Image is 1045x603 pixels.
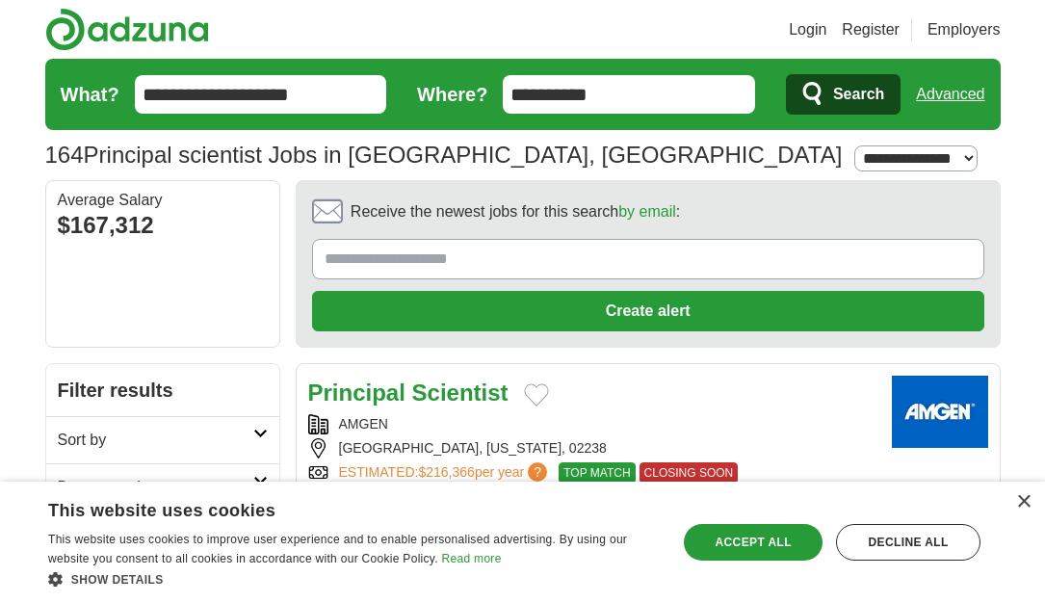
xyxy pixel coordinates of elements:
a: Principal Scientist [308,380,509,406]
span: 164 [45,138,84,172]
label: What? [61,80,119,109]
a: Sort by [46,416,279,463]
span: Show details [71,573,164,587]
span: Search [833,75,884,114]
a: Read more, opens a new window [442,552,502,565]
strong: Principal [308,380,405,406]
a: AMGEN [339,416,388,432]
span: Receive the newest jobs for this search : [351,200,680,223]
span: TOP MATCH [559,462,635,484]
span: ? [528,462,547,482]
label: Where? [417,80,487,109]
div: Average Salary [58,193,268,208]
span: This website uses cookies to improve user experience and to enable personalised advertising. By u... [48,533,627,565]
div: [GEOGRAPHIC_DATA], [US_STATE], 02238 [308,438,876,459]
div: $167,312 [58,208,268,243]
a: Date posted [46,463,279,511]
a: Advanced [916,75,984,114]
button: Search [786,74,901,115]
img: Adzuna logo [45,8,209,51]
a: Register [842,18,900,41]
h2: Sort by [58,429,253,452]
span: CLOSING SOON [640,462,739,484]
div: Close [1016,495,1031,510]
h1: Principal scientist Jobs in [GEOGRAPHIC_DATA], [GEOGRAPHIC_DATA] [45,142,843,168]
a: Employers [927,18,1001,41]
a: by email [618,203,676,220]
a: ESTIMATED:$216,366per year? [339,462,552,484]
strong: Scientist [412,380,509,406]
img: Amgen logo [892,376,988,448]
div: This website uses cookies [48,493,611,522]
span: $216,366 [418,464,474,480]
button: Create alert [312,291,984,331]
a: Login [789,18,826,41]
div: Accept all [684,524,823,561]
button: Add to favorite jobs [524,383,549,406]
h2: Date posted [58,476,253,499]
h2: Filter results [46,364,279,416]
div: Show details [48,569,659,589]
div: Decline all [836,524,980,561]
